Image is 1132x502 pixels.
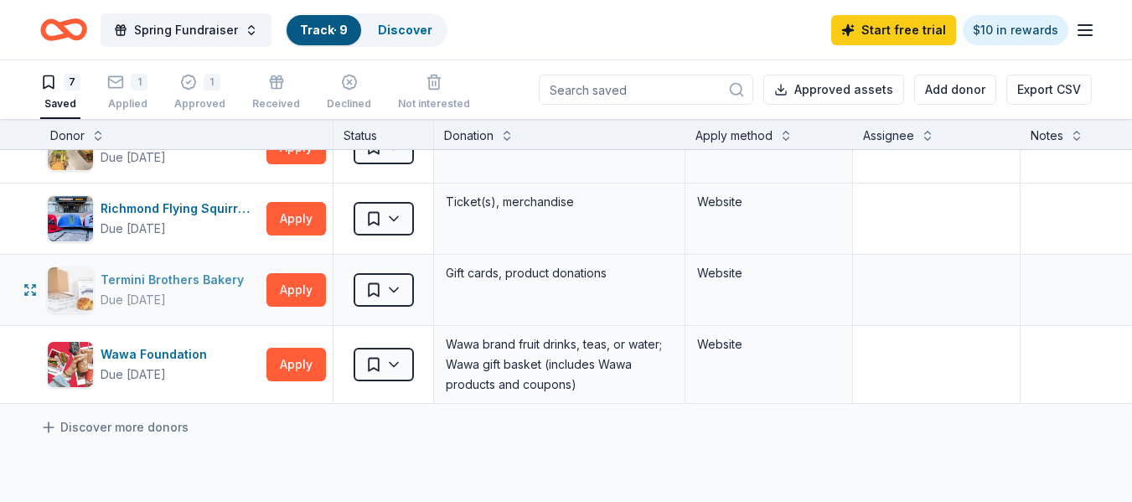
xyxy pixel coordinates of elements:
button: Declined [327,67,371,119]
button: 1Approved [174,67,225,119]
div: Richmond Flying Squirrels [101,199,260,219]
div: Gift cards, product donations [444,261,675,285]
div: Website [697,263,840,283]
button: Add donor [914,75,996,105]
div: Ticket(s), merchandise [444,190,675,214]
button: Received [252,67,300,119]
div: Due [DATE] [101,147,166,168]
div: Wawa Foundation [101,344,214,365]
button: Image for Wawa FoundationWawa FoundationDue [DATE] [47,341,260,388]
div: Approved [174,97,225,111]
div: Saved [40,97,80,111]
div: Website [697,334,840,355]
a: Discover [378,23,432,37]
img: Image for Wawa Foundation [48,342,93,387]
div: 1 [204,74,220,91]
span: Spring Fundraiser [134,20,238,40]
input: Search saved [539,75,753,105]
a: Track· 9 [300,23,348,37]
div: 1 [131,74,147,91]
img: Image for Richmond Flying Squirrels [48,196,93,241]
button: Not interested [398,67,470,119]
button: Approved assets [763,75,904,105]
button: Export CSV [1006,75,1092,105]
a: Start free trial [831,15,956,45]
div: Assignee [863,126,914,146]
div: Donation [444,126,494,146]
a: $10 in rewards [963,15,1068,45]
div: Due [DATE] [101,219,166,239]
div: Status [333,119,434,149]
div: 7 [64,74,80,91]
div: Due [DATE] [101,290,166,310]
button: Apply [266,348,326,381]
div: Notes [1031,126,1063,146]
div: Donor [50,126,85,146]
img: Image for Termini Brothers Bakery [48,267,93,313]
div: Declined [327,97,371,111]
button: Apply [266,202,326,235]
button: Image for Termini Brothers BakeryTermini Brothers BakeryDue [DATE] [47,267,260,313]
button: Spring Fundraiser [101,13,271,47]
div: Wawa brand fruit drinks, teas, or water; Wawa gift basket (includes Wawa products and coupons) [444,333,675,396]
a: Home [40,10,87,49]
div: Website [697,192,840,212]
div: Received [252,97,300,111]
div: Termini Brothers Bakery [101,270,251,290]
button: 7Saved [40,67,80,119]
button: 1Applied [107,67,147,119]
div: Not interested [398,97,470,111]
div: Applied [107,97,147,111]
div: Due [DATE] [101,365,166,385]
button: Image for Richmond Flying SquirrelsRichmond Flying SquirrelsDue [DATE] [47,195,260,242]
button: Apply [266,273,326,307]
a: Discover more donors [40,417,189,437]
div: Apply method [695,126,773,146]
button: Track· 9Discover [285,13,447,47]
